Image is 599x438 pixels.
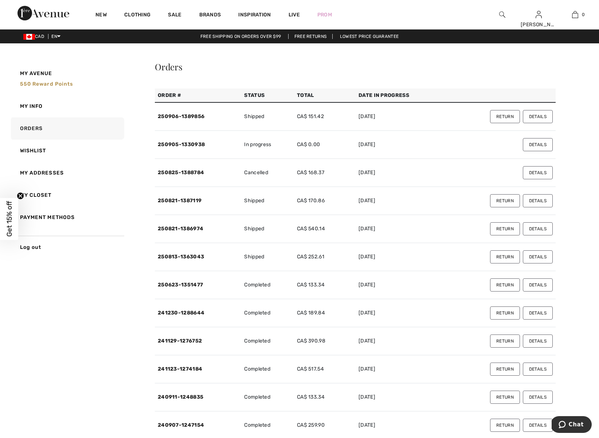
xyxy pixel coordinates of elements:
[23,34,47,39] span: CAD
[158,338,202,344] a: 241129-1276752
[158,226,203,232] a: 250821-1386974
[334,34,405,39] a: Lowest Price Guarantee
[356,89,446,102] th: Date in Progress
[158,310,204,316] a: 241230-1288644
[356,215,446,243] td: [DATE]
[523,250,553,263] button: Details
[155,62,556,71] div: Orders
[241,131,294,159] td: In progress
[158,141,205,148] a: 250905-1330938
[572,10,578,19] img: My Bag
[582,11,585,18] span: 0
[523,391,553,404] button: Details
[356,271,446,299] td: [DATE]
[490,363,520,376] button: Return
[155,89,241,102] th: Order #
[523,419,553,432] button: Details
[490,419,520,432] button: Return
[490,194,520,207] button: Return
[557,10,593,19] a: 0
[521,21,556,28] div: [PERSON_NAME]
[241,102,294,131] td: Shipped
[356,243,446,271] td: [DATE]
[158,366,202,372] a: 241123-1274184
[356,327,446,355] td: [DATE]
[317,11,332,19] a: Prom
[490,391,520,404] button: Return
[294,327,356,355] td: CA$ 390.98
[294,299,356,327] td: CA$ 189.84
[294,159,356,187] td: CA$ 168.37
[499,10,505,19] img: search the website
[536,11,542,18] a: Sign In
[523,335,553,348] button: Details
[241,243,294,271] td: Shipped
[20,70,52,77] span: My Avenue
[95,12,107,19] a: New
[195,34,287,39] a: Free shipping on orders over $99
[158,169,204,176] a: 250825-1388784
[241,299,294,327] td: Completed
[294,102,356,131] td: CA$ 151.42
[17,192,24,200] button: Close teaser
[523,363,553,376] button: Details
[241,271,294,299] td: Completed
[294,243,356,271] td: CA$ 252.61
[490,278,520,292] button: Return
[288,34,333,39] a: Free Returns
[294,89,356,102] th: Total
[536,10,542,19] img: My Info
[356,383,446,411] td: [DATE]
[5,201,13,237] span: Get 15% off
[294,187,356,215] td: CA$ 170.86
[490,110,520,123] button: Return
[490,222,520,235] button: Return
[9,206,124,228] a: Payment Methods
[9,236,124,258] a: Log out
[9,117,124,140] a: Orders
[523,278,553,292] button: Details
[23,34,35,40] img: Canadian Dollar
[9,95,124,117] a: My Info
[241,89,294,102] th: Status
[294,355,356,383] td: CA$ 517.54
[168,12,181,19] a: Sale
[51,34,60,39] span: EN
[356,299,446,327] td: [DATE]
[523,166,553,179] button: Details
[241,355,294,383] td: Completed
[356,159,446,187] td: [DATE]
[490,306,520,320] button: Return
[158,422,204,428] a: 240907-1247154
[158,198,201,204] a: 250821-1387119
[158,254,204,260] a: 250813-1363043
[9,184,124,206] a: My Closet
[523,110,553,123] button: Details
[552,416,592,434] iframe: Opens a widget where you can chat to one of our agents
[356,102,446,131] td: [DATE]
[124,12,150,19] a: Clothing
[356,355,446,383] td: [DATE]
[241,327,294,355] td: Completed
[9,162,124,184] a: My Addresses
[158,113,204,120] a: 250906-1389856
[199,12,221,19] a: Brands
[238,12,271,19] span: Inspiration
[523,306,553,320] button: Details
[17,6,69,20] a: 1ère Avenue
[241,383,294,411] td: Completed
[294,383,356,411] td: CA$ 133.34
[356,187,446,215] td: [DATE]
[523,194,553,207] button: Details
[356,131,446,159] td: [DATE]
[523,138,553,151] button: Details
[9,140,124,162] a: Wishlist
[20,81,73,87] span: 550 Reward points
[241,187,294,215] td: Shipped
[294,131,356,159] td: CA$ 0.00
[158,282,203,288] a: 250623-1351477
[490,335,520,348] button: Return
[241,159,294,187] td: Cancelled
[523,222,553,235] button: Details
